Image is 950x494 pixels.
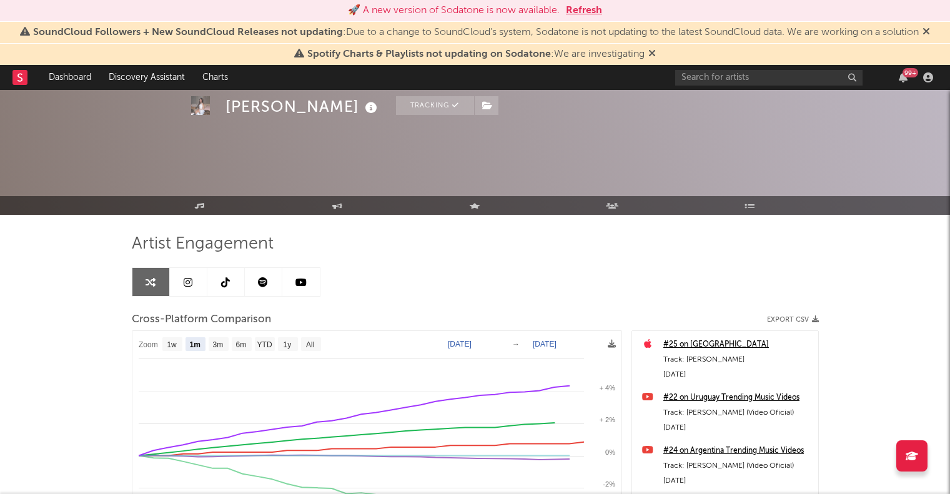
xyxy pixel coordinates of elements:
[257,340,272,349] text: YTD
[235,340,246,349] text: 6m
[648,49,656,59] span: Dismiss
[225,96,380,117] div: [PERSON_NAME]
[167,340,177,349] text: 1w
[132,312,271,327] span: Cross-Platform Comparison
[533,340,557,348] text: [DATE]
[307,49,645,59] span: : We are investigating
[599,416,615,423] text: + 2%
[100,65,194,90] a: Discovery Assistant
[675,70,863,86] input: Search for artists
[663,473,812,488] div: [DATE]
[194,65,237,90] a: Charts
[40,65,100,90] a: Dashboard
[448,340,472,348] text: [DATE]
[903,68,918,77] div: 99 +
[767,316,819,324] button: Export CSV
[189,340,200,349] text: 1m
[663,458,812,473] div: Track: [PERSON_NAME] (Video Oficial)
[663,420,812,435] div: [DATE]
[605,448,615,456] text: 0%
[212,340,223,349] text: 3m
[33,27,919,37] span: : Due to a change to SoundCloud's system, Sodatone is not updating to the latest SoundCloud data....
[663,390,812,405] a: #22 on Uruguay Trending Music Videos
[599,384,615,392] text: + 4%
[396,96,474,115] button: Tracking
[663,352,812,367] div: Track: [PERSON_NAME]
[512,340,520,348] text: →
[33,27,343,37] span: SoundCloud Followers + New SoundCloud Releases not updating
[663,367,812,382] div: [DATE]
[663,405,812,420] div: Track: [PERSON_NAME] (Video Oficial)
[283,340,291,349] text: 1y
[899,72,908,82] button: 99+
[663,443,812,458] a: #24 on Argentina Trending Music Videos
[923,27,930,37] span: Dismiss
[307,49,551,59] span: Spotify Charts & Playlists not updating on Sodatone
[132,237,274,252] span: Artist Engagement
[603,480,615,488] text: -2%
[305,340,314,349] text: All
[348,3,560,18] div: 🚀 A new version of Sodatone is now available.
[566,3,602,18] button: Refresh
[139,340,158,349] text: Zoom
[663,337,812,352] a: #25 on [GEOGRAPHIC_DATA]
